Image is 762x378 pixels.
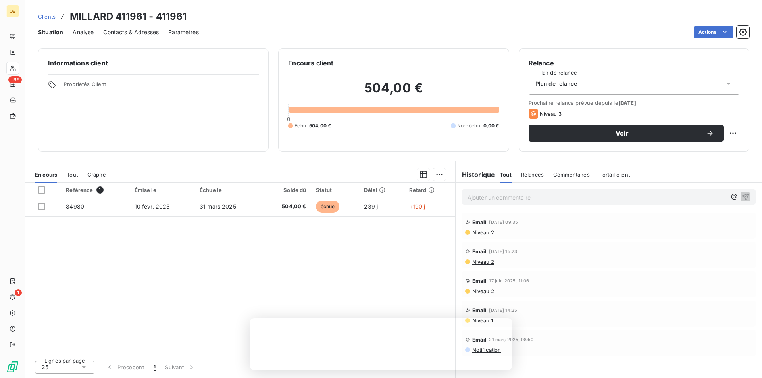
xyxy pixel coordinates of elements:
span: [DATE] [618,100,636,106]
span: Email [472,307,487,313]
span: Portail client [599,171,630,178]
div: Échue le [200,187,257,193]
div: OE [6,5,19,17]
h6: Relance [529,58,739,68]
span: Email [472,219,487,225]
button: Précédent [101,359,149,376]
button: 1 [149,359,160,376]
span: Non-échu [457,122,480,129]
span: Analyse [73,28,94,36]
span: Niveau 1 [471,317,493,324]
span: [DATE] 14:25 [489,308,517,313]
div: Référence [66,186,125,194]
span: Graphe [87,171,106,178]
div: Retard [409,187,450,193]
span: 10 févr. 2025 [135,203,170,210]
span: 239 j [364,203,378,210]
span: En cours [35,171,57,178]
span: [DATE] 15:23 [489,249,517,254]
span: [DATE] 09:35 [489,220,518,224]
span: Tout [67,171,78,178]
span: Situation [38,28,63,36]
button: Actions [694,26,733,38]
div: Statut [316,187,355,193]
span: 1 [154,363,156,371]
span: Paramètres [168,28,199,36]
span: 17 juin 2025, 11:06 [489,278,529,283]
span: 0 [287,116,290,122]
span: 84980 [66,203,84,210]
span: Prochaine relance prévue depuis le [529,100,739,106]
div: Solde dû [267,187,306,193]
span: Niveau 2 [471,229,494,236]
span: 31 mars 2025 [200,203,236,210]
span: +190 j [409,203,425,210]
span: Commentaires [553,171,590,178]
span: Plan de relance [535,80,577,88]
span: Tout [500,171,512,178]
span: 1 [96,186,104,194]
span: Relances [521,171,544,178]
span: Propriétés Client [64,81,259,92]
h3: MILLARD 411961 - 411961 [70,10,187,24]
button: Suivant [160,359,200,376]
span: Email [472,248,487,255]
span: 504,00 € [267,203,306,211]
span: Email [472,278,487,284]
span: Contacts & Adresses [103,28,159,36]
a: Clients [38,13,56,21]
span: 0,00 € [483,122,499,129]
span: échue [316,201,340,213]
div: Émise le [135,187,190,193]
span: Niveau 2 [471,259,494,265]
span: Niveau 3 [540,111,562,117]
span: Clients [38,13,56,20]
iframe: Enquête de LeanPay [250,318,512,370]
h6: Historique [456,170,495,179]
span: 1 [15,289,22,296]
button: Voir [529,125,724,142]
h6: Informations client [48,58,259,68]
div: Délai [364,187,399,193]
span: +99 [8,76,22,83]
h6: Encours client [288,58,333,68]
h2: 504,00 € [288,80,499,104]
span: 25 [42,363,48,371]
span: Niveau 2 [471,288,494,294]
span: Voir [538,130,706,136]
iframe: Intercom live chat [735,351,754,370]
img: Logo LeanPay [6,361,19,373]
span: 504,00 € [309,122,331,129]
span: Échu [294,122,306,129]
